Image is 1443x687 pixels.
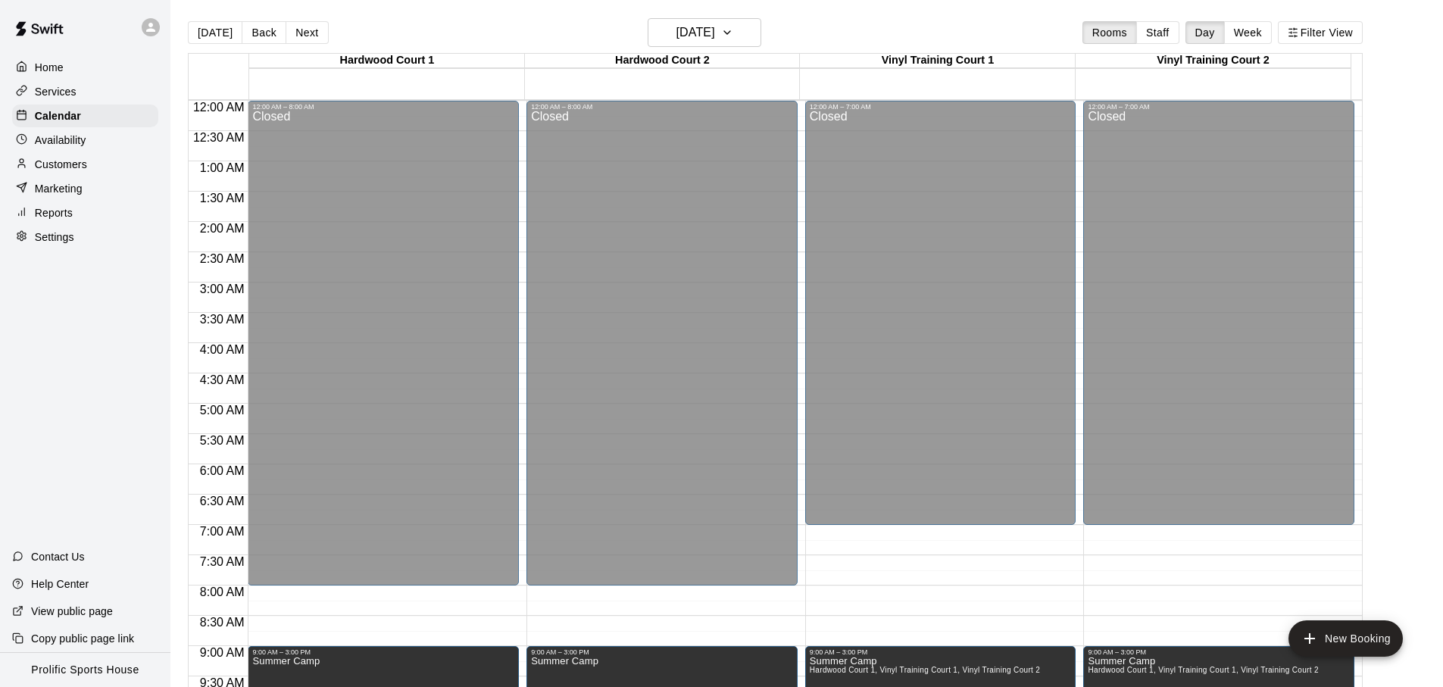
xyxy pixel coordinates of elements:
[196,343,248,356] span: 4:00 AM
[1136,21,1179,44] button: Staff
[252,648,514,656] div: 9:00 AM – 3:00 PM
[252,103,514,111] div: 12:00 AM – 8:00 AM
[525,54,800,68] div: Hardwood Court 2
[189,131,248,144] span: 12:30 AM
[800,54,1075,68] div: Vinyl Training Court 1
[810,103,1072,111] div: 12:00 AM – 7:00 AM
[189,101,248,114] span: 12:00 AM
[1288,620,1403,657] button: add
[196,464,248,477] span: 6:00 AM
[35,157,87,172] p: Customers
[196,222,248,235] span: 2:00 AM
[1088,103,1350,111] div: 12:00 AM – 7:00 AM
[12,153,158,176] a: Customers
[196,555,248,568] span: 7:30 AM
[35,181,83,196] p: Marketing
[531,111,793,591] div: Closed
[1083,101,1354,525] div: 12:00 AM – 7:00 AM: Closed
[252,111,514,591] div: Closed
[196,525,248,538] span: 7:00 AM
[196,646,248,659] span: 9:00 AM
[35,205,73,220] p: Reports
[12,129,158,151] a: Availability
[35,84,77,99] p: Services
[12,201,158,224] a: Reports
[1088,648,1350,656] div: 9:00 AM – 3:00 PM
[196,283,248,295] span: 3:00 AM
[286,21,328,44] button: Next
[648,18,761,47] button: [DATE]
[531,103,793,111] div: 12:00 AM – 8:00 AM
[196,434,248,447] span: 5:30 AM
[188,21,242,44] button: [DATE]
[35,60,64,75] p: Home
[196,192,248,205] span: 1:30 AM
[248,101,519,586] div: 12:00 AM – 8:00 AM: Closed
[196,252,248,265] span: 2:30 AM
[196,373,248,386] span: 4:30 AM
[1088,111,1350,530] div: Closed
[810,111,1072,530] div: Closed
[810,666,1040,674] span: Hardwood Court 1, Vinyl Training Court 1, Vinyl Training Court 2
[249,54,524,68] div: Hardwood Court 1
[1185,21,1225,44] button: Day
[31,631,134,646] p: Copy public page link
[196,161,248,174] span: 1:00 AM
[1082,21,1137,44] button: Rooms
[1278,21,1363,44] button: Filter View
[31,576,89,592] p: Help Center
[196,404,248,417] span: 5:00 AM
[196,616,248,629] span: 8:30 AM
[676,22,715,43] h6: [DATE]
[12,105,158,127] a: Calendar
[12,56,158,79] a: Home
[35,230,74,245] p: Settings
[31,604,113,619] p: View public page
[12,177,158,200] a: Marketing
[31,662,139,678] p: Prolific Sports House
[1088,666,1318,674] span: Hardwood Court 1, Vinyl Training Court 1, Vinyl Training Court 2
[805,101,1076,525] div: 12:00 AM – 7:00 AM: Closed
[196,313,248,326] span: 3:30 AM
[35,133,86,148] p: Availability
[196,586,248,598] span: 8:00 AM
[531,648,793,656] div: 9:00 AM – 3:00 PM
[1224,21,1272,44] button: Week
[35,108,81,123] p: Calendar
[242,21,286,44] button: Back
[1076,54,1351,68] div: Vinyl Training Court 2
[31,549,85,564] p: Contact Us
[12,80,158,103] a: Services
[12,226,158,248] a: Settings
[526,101,798,586] div: 12:00 AM – 8:00 AM: Closed
[810,648,1072,656] div: 9:00 AM – 3:00 PM
[196,495,248,507] span: 6:30 AM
